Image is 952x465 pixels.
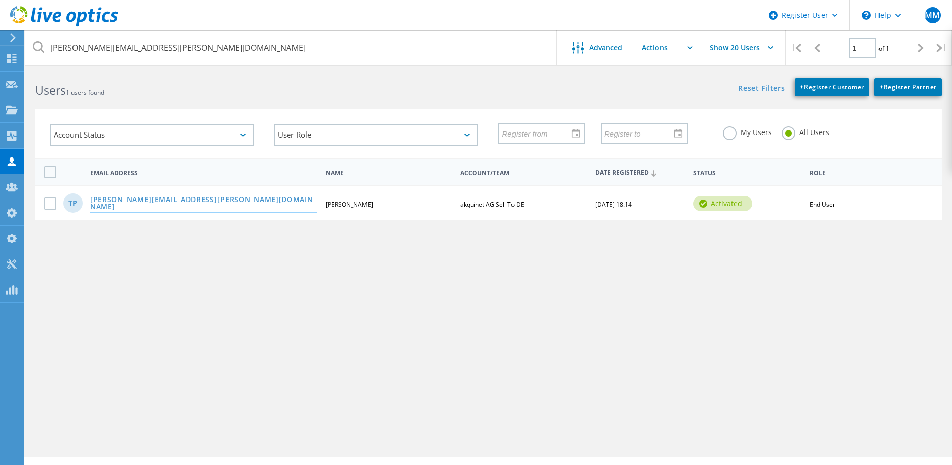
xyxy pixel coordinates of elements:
span: [PERSON_NAME] [326,200,373,209]
span: MM [925,11,940,19]
span: Date Registered [595,170,685,176]
span: Register Customer [800,83,864,91]
div: Account Status [50,124,254,146]
span: akquinet AG Sell To DE [460,200,524,209]
input: Register to [602,123,680,143]
div: activated [693,196,752,211]
span: Email Address [90,170,317,176]
a: Reset Filters [738,85,785,93]
div: | [931,30,952,66]
a: +Register Customer [795,78,869,96]
span: Status [693,170,801,176]
span: Role [810,170,926,176]
svg: \n [862,11,871,20]
div: User Role [274,124,478,146]
b: Users [35,82,66,98]
a: Live Optics Dashboard [10,21,118,28]
label: My Users [723,126,772,136]
span: TP [68,200,77,207]
b: + [800,83,804,91]
a: [PERSON_NAME][EMAIL_ADDRESS][PERSON_NAME][DOMAIN_NAME] [90,196,317,212]
a: +Register Partner [874,78,942,96]
span: of 1 [878,44,889,53]
span: Name [326,170,452,176]
span: End User [810,200,835,209]
span: Register Partner [880,83,937,91]
label: All Users [782,126,829,136]
b: + [880,83,884,91]
div: | [786,30,807,66]
span: Account/Team [460,170,586,176]
input: Search users by name, email, company, etc. [25,30,557,65]
input: Register from [499,123,577,143]
span: Advanced [589,44,622,51]
span: 1 users found [66,88,104,97]
span: [DATE] 18:14 [595,200,632,209]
